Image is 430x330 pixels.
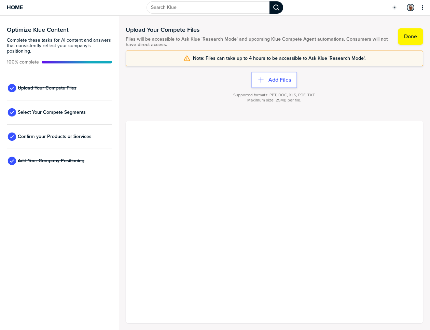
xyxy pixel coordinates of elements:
[407,4,414,11] img: 3f52aea00f59351d4b34b17d24a3c45a-sml.png
[398,28,423,45] button: Done
[18,110,86,115] span: Select Your Compete Segments
[147,1,269,14] input: Search Klue
[18,85,77,91] span: Upload Your Compete Files
[7,38,112,54] span: Complete these tasks for AI content and answers that consistently reflect your company’s position...
[193,56,365,61] span: Note: Files can take up to 4 hours to be accessible to Ask Klue 'Research Mode'.
[247,98,301,103] span: Maximum size: 25MB per file.
[18,134,92,139] span: Confirm your Products or Services
[269,1,283,14] div: Search Klue
[406,3,415,12] a: Edit Profile
[126,26,391,34] h1: Upload Your Compete Files
[391,4,398,11] button: Open Drop
[233,93,316,98] span: Supported formats: PPT, DOC, XLS, PDF, TXT.
[18,158,84,164] span: Add Your Company Positioning
[126,37,391,47] span: Files will be accessible to Ask Klue 'Research Mode' and upcoming Klue Compete Agent automations....
[251,72,297,88] button: Add Files
[7,59,39,65] span: Active
[268,77,291,83] label: Add Files
[407,4,414,11] div: Dan Wohlgemuth
[7,27,112,33] h3: Optimize Klue Content
[404,33,417,40] label: Done
[7,4,23,10] span: Home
